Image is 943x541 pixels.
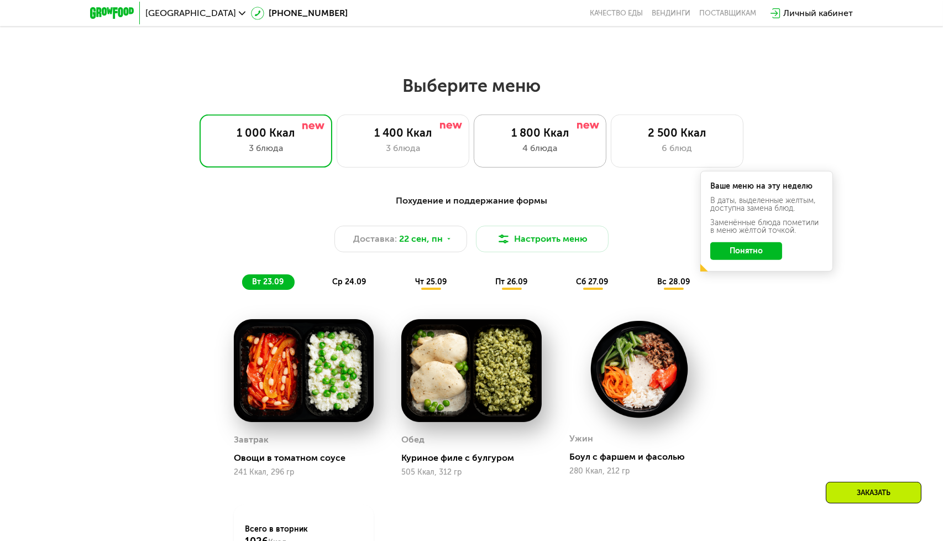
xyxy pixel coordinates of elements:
span: пт 26.09 [495,277,527,287]
div: Овощи в томатном соусе [234,452,383,464]
div: 1 000 Ккал [211,126,321,139]
div: 4 блюда [485,142,595,155]
div: 6 блюд [622,142,732,155]
span: 22 сен, пн [400,232,443,246]
div: Обед [401,431,425,448]
button: Понятно [710,242,782,260]
div: Личный кабинет [783,7,853,20]
div: Заменённые блюда пометили в меню жёлтой точкой. [710,219,823,235]
a: [PHONE_NUMBER] [251,7,348,20]
div: Похудение и поддержание формы [144,194,799,208]
div: 241 Ккал, 296 гр [234,468,374,477]
div: 280 Ккал, 212 гр [569,467,709,476]
div: В даты, выделенные желтым, доступна замена блюд. [710,197,823,212]
div: Завтрак [234,431,269,448]
span: [GEOGRAPHIC_DATA] [145,9,236,18]
span: сб 27.09 [577,277,609,287]
div: 2 500 Ккал [622,126,732,139]
span: ср 24.09 [332,277,366,287]
a: Вендинги [652,9,690,18]
span: вс 28.09 [657,277,690,287]
div: 3 блюда [348,142,458,155]
div: Ужин [569,430,593,447]
a: Качество еды [590,9,643,18]
div: Ваше меню на эту неделю [710,183,823,190]
div: 1 400 Ккал [348,126,458,139]
div: Куриное филе с булгуром [401,452,550,464]
button: Настроить меню [476,226,609,252]
span: вт 23.09 [252,277,284,287]
span: чт 25.09 [415,277,447,287]
div: Заказать [826,482,921,503]
div: поставщикам [699,9,756,18]
div: 1 800 Ккал [485,126,595,139]
span: Доставка: [354,232,397,246]
div: 3 блюда [211,142,321,155]
div: Боул с фаршем и фасолью [569,451,718,462]
h2: Выберите меню [35,75,908,97]
div: 505 Ккал, 312 гр [401,468,541,477]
